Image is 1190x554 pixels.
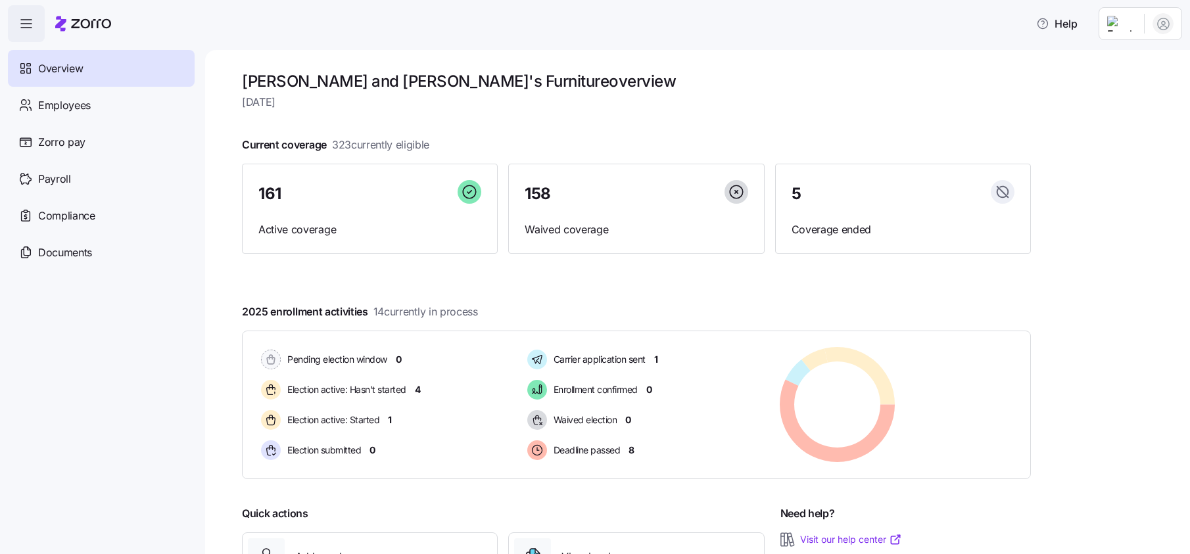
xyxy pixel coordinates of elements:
[283,413,379,427] span: Election active: Started
[550,444,621,457] span: Deadline passed
[283,353,387,366] span: Pending election window
[8,197,195,234] a: Compliance
[8,50,195,87] a: Overview
[396,353,402,366] span: 0
[283,444,361,457] span: Election submitted
[283,383,406,396] span: Election active: Hasn't started
[1036,16,1078,32] span: Help
[8,234,195,271] a: Documents
[242,94,1031,110] span: [DATE]
[258,221,481,238] span: Active coverage
[8,160,195,197] a: Payroll
[38,60,83,77] span: Overview
[388,413,392,427] span: 1
[646,383,652,396] span: 0
[550,413,617,427] span: Waived election
[242,304,478,320] span: 2025 enrollment activities
[242,505,308,522] span: Quick actions
[373,304,478,320] span: 14 currently in process
[8,87,195,124] a: Employees
[780,505,835,522] span: Need help?
[258,186,281,202] span: 161
[38,97,91,114] span: Employees
[242,71,1031,91] h1: [PERSON_NAME] and [PERSON_NAME]'s Furniture overview
[38,171,71,187] span: Payroll
[38,244,92,261] span: Documents
[415,383,421,396] span: 4
[550,383,638,396] span: Enrollment confirmed
[800,533,902,546] a: Visit our help center
[242,137,429,153] span: Current coverage
[1026,11,1088,37] button: Help
[525,186,551,202] span: 158
[625,413,631,427] span: 0
[792,221,1014,238] span: Coverage ended
[525,221,748,238] span: Waived coverage
[38,208,95,224] span: Compliance
[369,444,375,457] span: 0
[38,134,85,150] span: Zorro pay
[332,137,429,153] span: 323 currently eligible
[629,444,634,457] span: 8
[8,124,195,160] a: Zorro pay
[550,353,646,366] span: Carrier application sent
[654,353,658,366] span: 1
[1107,16,1133,32] img: Employer logo
[792,186,801,202] span: 5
